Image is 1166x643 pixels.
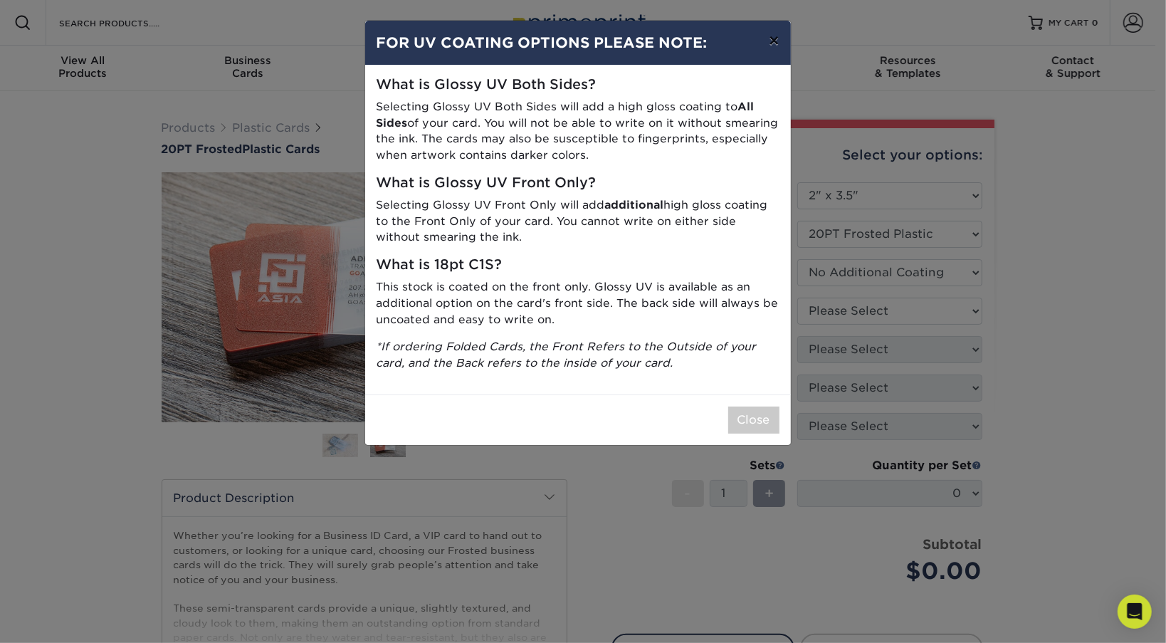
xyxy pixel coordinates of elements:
h5: What is Glossy UV Both Sides? [377,77,779,93]
button: Close [728,407,779,434]
h4: FOR UV COATING OPTIONS PLEASE NOTE: [377,32,779,53]
h5: What is 18pt C1S? [377,257,779,273]
strong: additional [605,198,664,211]
strong: All Sides [377,100,755,130]
p: Selecting Glossy UV Both Sides will add a high gloss coating to of your card. You will not be abl... [377,99,779,164]
h5: What is Glossy UV Front Only? [377,175,779,192]
div: Open Intercom Messenger [1118,595,1152,629]
i: *If ordering Folded Cards, the Front Refers to the Outside of your card, and the Back refers to t... [377,340,757,370]
button: × [757,21,790,61]
p: This stock is coated on the front only. Glossy UV is available as an additional option on the car... [377,279,779,328]
p: Selecting Glossy UV Front Only will add high gloss coating to the Front Only of your card. You ca... [377,197,779,246]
